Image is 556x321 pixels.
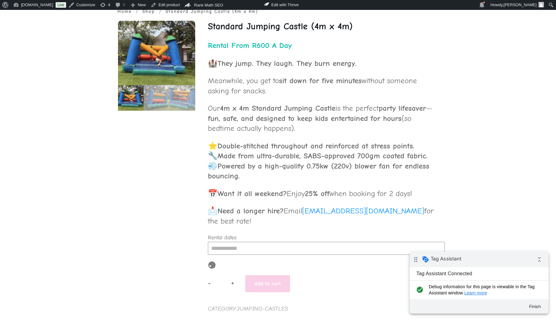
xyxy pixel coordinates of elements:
span: Shop [142,9,155,14]
span: Rank Math SEO [194,3,223,7]
a: [EMAIL_ADDRESS][DOMAIN_NAME] [302,206,424,215]
span: Home [117,9,132,14]
button: Add to cart [245,275,290,292]
strong: Made from ultra-durable, SABS-approved 700gm coated fabric. [217,151,428,160]
a: Learn more [55,39,78,44]
a: Home [117,8,132,15]
strong: 25% off [305,189,330,198]
strong: fun, safe, and designed to keep kids entertained for hours [208,114,402,123]
input: Product quantity [211,280,231,286]
label: Rental dates [208,234,236,241]
i: check_circle [5,32,15,44]
strong: sit down for five minutes [279,76,362,85]
p: Meanwhile, you get to without someone asking for snacks. [208,76,438,103]
a: jumping-castles [237,305,288,312]
button: - [208,280,211,286]
strong: Want it all weekend? [217,189,287,198]
img: Standard Jumping Castle [118,85,144,111]
button: + [231,280,234,286]
p: 📅 Enjoy when booking for 2 days! [208,189,438,206]
span: Category: [208,303,438,314]
img: Standard Jumping Castle (4m x 4m) - Image 3 [170,85,195,111]
strong: Need a longer hire? [217,206,284,215]
span: [PERSON_NAME] [503,2,537,7]
li: / [158,11,162,16]
button: Finish [114,49,137,60]
p: ⭐ 🔧 💨 [208,141,438,189]
span: Tag Assistant [21,4,52,10]
a: Shop [142,8,155,15]
strong: 4m x 4m Standard Jumping Castle [220,104,335,113]
strong: party lifesaver [379,104,426,113]
span: Debug information for this page is viewable in the Tag Assistant window [19,32,129,44]
p: Our is the perfect — (so bedtime actually happens). [208,103,438,141]
h1: Standard Jumping Castle (4m x 4m) [208,20,438,32]
img: Standard Jumping Castle (4m x 4m) - Image 2 [144,85,169,111]
a: Live [56,2,66,8]
li: / [135,11,139,16]
strong: They jump. They laugh. They burn energy. [217,59,356,68]
span: Standard Jumping Castle (4m x 4m) [166,8,258,15]
p: 📩 Email for the best rate! [208,206,438,233]
strong: Powered by a high-quality 0.75kw (220v) blower fan for endless bouncing. [208,161,429,181]
i: Collapse debug badge [124,2,136,14]
img: Standard Jumping Castle [118,21,195,85]
img: Views over 48 hours. Click for more Jetpack Stats. [229,2,263,9]
p: 🏰 [208,58,438,76]
strong: Double-stitched throughout and reinforced at stress points. [217,141,415,150]
p: Rental From R600 A Day [208,39,438,52]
